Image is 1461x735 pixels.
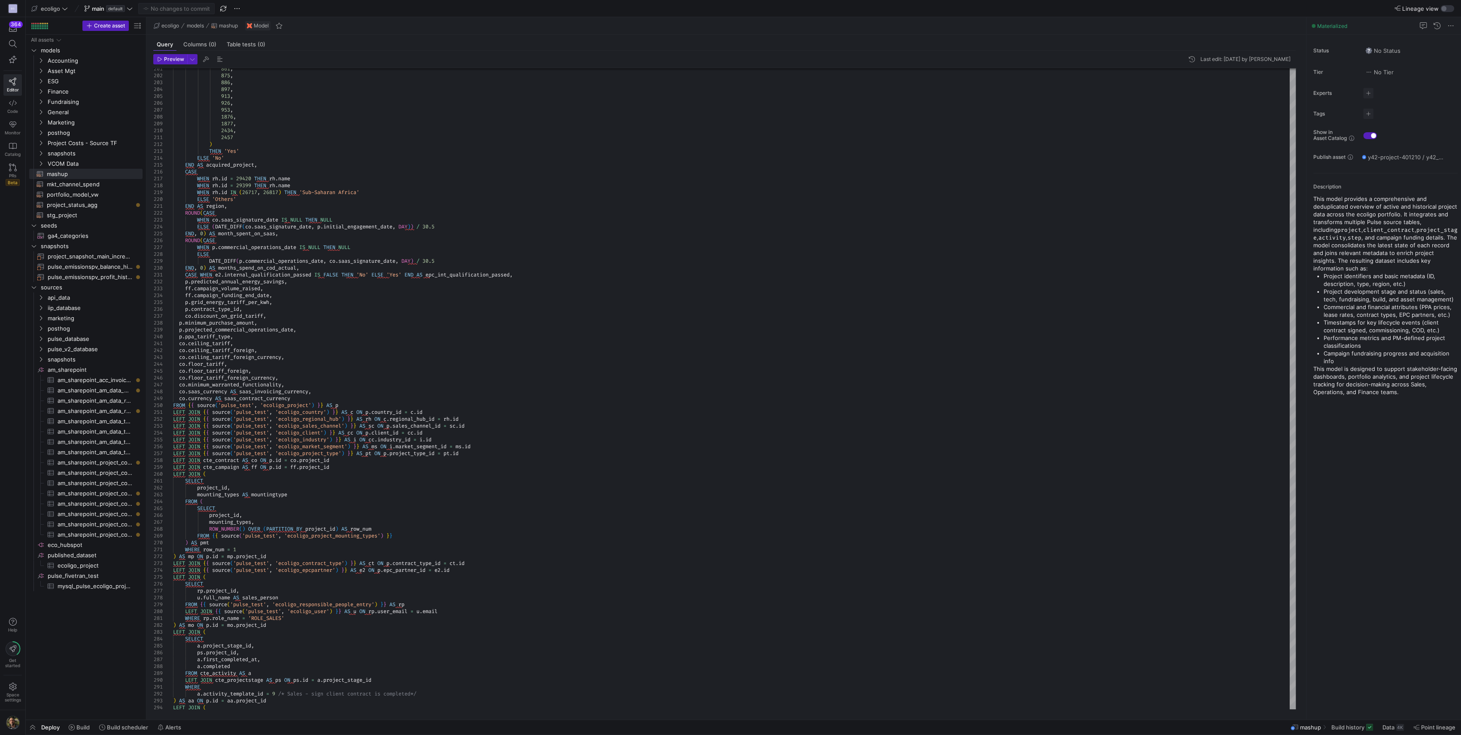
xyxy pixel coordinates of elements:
span: (0) [258,42,265,47]
span: Monitor [5,130,21,135]
div: Press SPACE to select this row. [29,138,143,148]
span: am_sharepoint_am_data_recorded_data_pre_2024​​​​​​​​​ [58,406,133,416]
span: rh [212,182,218,189]
span: name [278,175,290,182]
span: THEN [254,175,266,182]
button: No statusNo Status [1363,45,1403,56]
div: 216 [153,168,163,175]
a: am_sharepoint​​​​​​​​ [29,364,143,375]
a: am_sharepoint_project_costs_epra​​​​​​​​​ [29,478,143,488]
span: AS [197,161,203,168]
span: eco_hubspot​​​​​​​​ [48,540,141,550]
span: , [311,223,314,230]
span: ) [209,141,212,148]
span: CASE [185,168,197,175]
span: Columns [183,42,216,47]
span: mkt_channel_spend​​​​​​​​​​ [47,179,133,189]
p: This model provides a comprehensive and deduplicated overview of active and historical project da... [1313,195,1458,272]
span: WHEN [197,189,209,196]
a: am_sharepoint_am_data_table_tariffs​​​​​​​​​ [29,447,143,457]
span: am_sharepoint_am_data_recorded_data_post_2024​​​​​​​​​ [58,396,133,406]
span: = [230,175,233,182]
a: am_sharepoint_am_data_recorded_data_post_2024​​​​​​​​​ [29,395,143,406]
div: Press SPACE to select this row. [29,86,143,97]
div: 218 [153,182,163,189]
span: Point lineage [1421,724,1455,731]
span: published_dataset​​​​​​​​ [48,550,141,560]
button: Preview [153,54,187,64]
span: DAY [398,223,407,230]
div: Press SPACE to select this row. [29,107,143,117]
span: , [230,106,233,113]
button: Help [3,614,22,636]
span: THEN [284,189,296,196]
span: Experts [1313,90,1356,96]
span: snapshots [41,241,141,251]
span: , [230,79,233,86]
span: General [48,107,141,117]
span: ESG [48,76,141,86]
span: y42-project-401210 / y42_ecoligo_main / mashup [1368,154,1443,161]
a: am_sharepoint_am_data_table_fx​​​​​​​​​ [29,426,143,437]
div: 212 [153,141,163,148]
span: IS [281,216,287,223]
span: am_sharepoint_project_costs_omvisits​​​​​​​​​ [58,519,133,529]
button: https://storage.googleapis.com/y42-prod-data-exchange/images/7e7RzXvUWcEhWhf8BYUbRCghczaQk4zBh2Nv... [3,714,22,732]
span: , [233,120,236,127]
button: No tierNo Tier [1363,67,1396,78]
a: PRsBeta [3,160,22,189]
span: ROUND [185,210,200,216]
span: Get started [5,658,20,668]
a: Spacesettings [3,679,22,706]
span: Create asset [94,23,125,29]
button: ecoligo [29,3,70,14]
span: NULL [320,216,332,223]
span: iip_database [48,303,141,313]
div: Press SPACE to select this row. [29,220,143,231]
span: snapshots [48,355,141,364]
div: 4K [1396,724,1404,731]
div: Press SPACE to select this row. [29,550,143,560]
span: co [245,223,251,230]
span: . [218,182,221,189]
span: Finance [48,87,141,97]
div: Press SPACE to select this row. [29,66,143,76]
div: 207 [153,106,163,113]
div: Last edit: [DATE] by [PERSON_NAME] [1200,56,1291,62]
a: ga4_categories​​​​​​ [29,231,143,241]
div: Press SPACE to select this row. [29,76,143,86]
span: initial_engagement_date [323,223,392,230]
button: Create asset [82,21,129,31]
span: ) [407,223,410,230]
span: Space settings [5,692,21,702]
span: models [187,23,204,29]
span: IN [230,189,236,196]
a: Catalog [3,139,22,160]
span: acquired_project [206,161,254,168]
span: , [230,100,233,106]
span: co [212,216,218,223]
span: = [230,182,233,189]
span: mysql_pulse_ecoligo_project​​​​​​​​​ [58,581,133,591]
div: Press SPACE to select this row. [29,45,143,55]
button: 364 [3,21,22,36]
span: 2434 [221,127,233,134]
span: No Tier [1365,69,1394,76]
span: Query [157,42,173,47]
span: ecoligo_project​​​​​​​​​ [58,561,133,571]
a: am_sharepoint_project_costs_insurance_claims​​​​​​​​​ [29,488,143,498]
span: Help [7,627,18,632]
span: PRs [9,173,16,178]
div: 213 [153,148,163,155]
button: Alerts [154,720,185,735]
span: ) [410,223,413,230]
span: , [233,127,236,134]
span: Marketing [48,118,141,128]
div: Press SPACE to select this row. [29,55,143,66]
a: am_sharepoint_project_costs_omcontracts​​​​​​​​​ [29,498,143,509]
span: am_sharepoint​​​​​​​​ [48,365,141,375]
span: WHEN [197,175,209,182]
span: ( [200,210,203,216]
span: 913 [221,93,230,100]
span: , [254,161,257,168]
